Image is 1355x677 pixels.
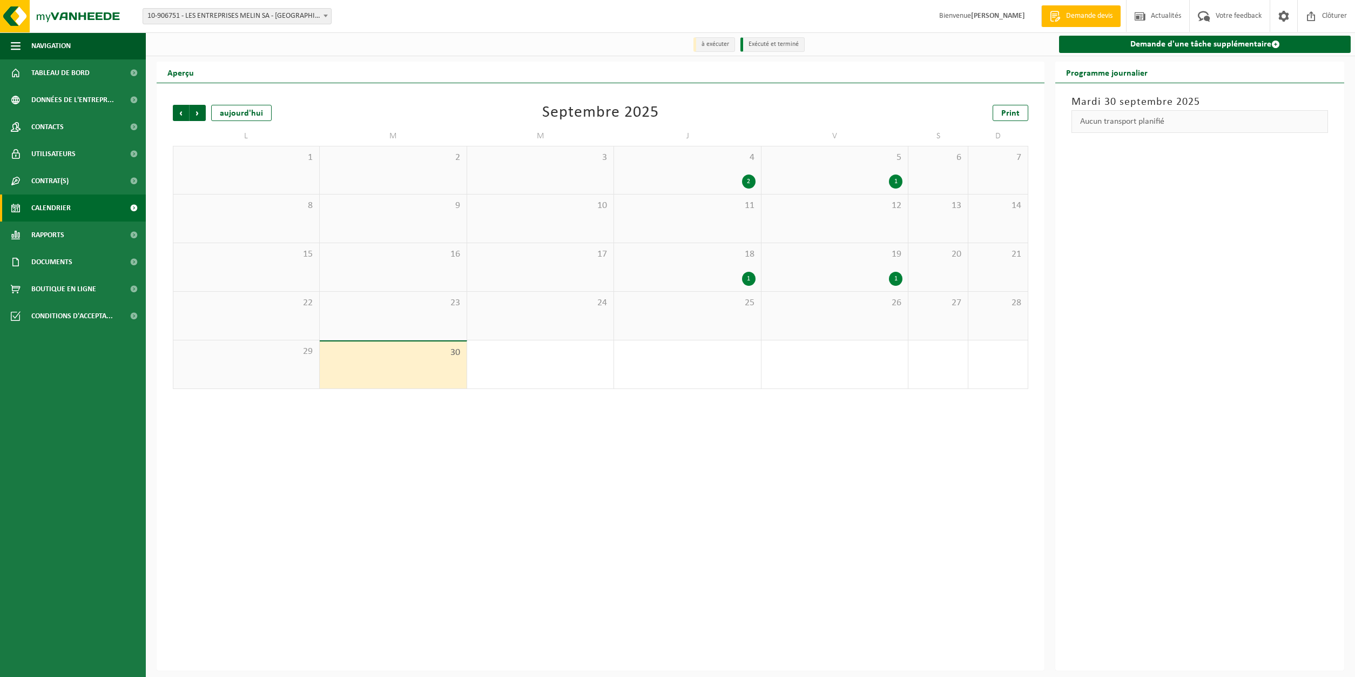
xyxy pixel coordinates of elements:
[740,37,805,52] li: Exécuté et terminé
[211,105,272,121] div: aujourd'hui
[1071,94,1328,110] h3: Mardi 30 septembre 2025
[31,32,71,59] span: Navigation
[914,297,962,309] span: 27
[742,175,756,189] div: 2
[179,297,314,309] span: 22
[1041,5,1121,27] a: Demande devis
[31,86,114,113] span: Données de l'entrepr...
[1055,62,1158,83] h2: Programme journalier
[761,126,908,146] td: V
[473,152,608,164] span: 3
[31,195,71,222] span: Calendrier
[179,249,314,260] span: 15
[173,126,320,146] td: L
[1071,110,1328,133] div: Aucun transport planifié
[31,222,64,249] span: Rapports
[971,12,1025,20] strong: [PERSON_NAME]
[619,152,755,164] span: 4
[143,8,332,24] span: 10-906751 - LES ENTREPRISES MELIN SA - CHAUMONT - CHAUMONT-GISTOUX
[974,200,1022,212] span: 14
[914,249,962,260] span: 20
[31,276,96,303] span: Boutique en ligne
[767,249,902,260] span: 19
[325,152,461,164] span: 2
[31,140,76,167] span: Utilisateurs
[179,152,314,164] span: 1
[320,126,467,146] td: M
[914,152,962,164] span: 6
[173,105,189,121] span: Précédent
[767,200,902,212] span: 12
[619,249,755,260] span: 18
[325,347,461,359] span: 30
[693,37,735,52] li: à exécuter
[31,59,90,86] span: Tableau de bord
[993,105,1028,121] a: Print
[1001,109,1020,118] span: Print
[467,126,614,146] td: M
[325,249,461,260] span: 16
[31,249,72,276] span: Documents
[179,346,314,358] span: 29
[325,297,461,309] span: 23
[473,200,608,212] span: 10
[974,249,1022,260] span: 21
[974,297,1022,309] span: 28
[742,272,756,286] div: 1
[614,126,761,146] td: J
[968,126,1028,146] td: D
[473,297,608,309] span: 24
[542,105,659,121] div: Septembre 2025
[619,200,755,212] span: 11
[889,272,902,286] div: 1
[190,105,206,121] span: Suivant
[31,167,69,195] span: Contrat(s)
[143,9,331,24] span: 10-906751 - LES ENTREPRISES MELIN SA - CHAUMONT - CHAUMONT-GISTOUX
[767,152,902,164] span: 5
[1063,11,1115,22] span: Demande devis
[767,297,902,309] span: 26
[619,297,755,309] span: 25
[325,200,461,212] span: 9
[473,249,608,260] span: 17
[157,62,205,83] h2: Aperçu
[908,126,968,146] td: S
[5,653,180,677] iframe: chat widget
[914,200,962,212] span: 13
[889,175,902,189] div: 1
[1059,36,1351,53] a: Demande d'une tâche supplémentaire
[31,113,64,140] span: Contacts
[179,200,314,212] span: 8
[974,152,1022,164] span: 7
[31,303,113,330] span: Conditions d'accepta...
